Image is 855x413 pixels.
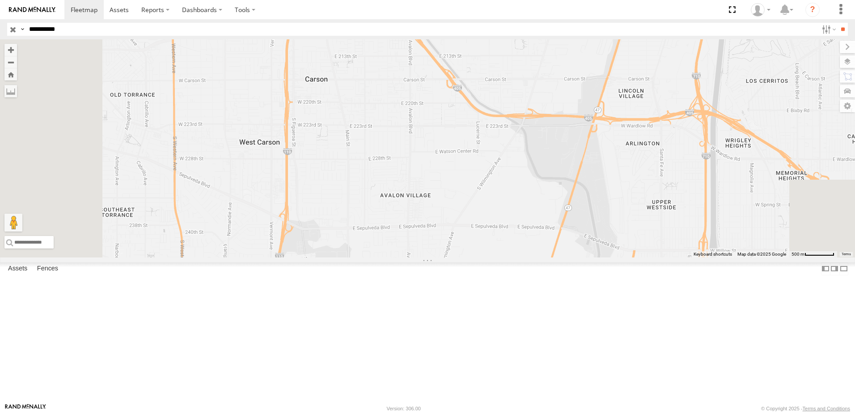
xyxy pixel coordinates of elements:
[9,7,55,13] img: rand-logo.svg
[694,251,732,257] button: Keyboard shortcuts
[748,3,774,17] div: Zulema McIntosch
[4,44,17,56] button: Zoom in
[821,262,830,275] label: Dock Summary Table to the Left
[4,68,17,80] button: Zoom Home
[792,252,804,257] span: 500 m
[4,85,17,97] label: Measure
[830,262,839,275] label: Dock Summary Table to the Right
[789,251,837,257] button: Map Scale: 500 m per 63 pixels
[803,406,850,411] a: Terms and Conditions
[842,253,851,256] a: Terms (opens in new tab)
[19,23,26,36] label: Search Query
[33,262,63,275] label: Fences
[4,214,22,232] button: Drag Pegman onto the map to open Street View
[4,56,17,68] button: Zoom out
[4,262,32,275] label: Assets
[387,406,421,411] div: Version: 306.00
[5,404,46,413] a: Visit our Website
[818,23,838,36] label: Search Filter Options
[839,262,848,275] label: Hide Summary Table
[805,3,820,17] i: ?
[737,252,786,257] span: Map data ©2025 Google
[840,100,855,112] label: Map Settings
[761,406,850,411] div: © Copyright 2025 -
